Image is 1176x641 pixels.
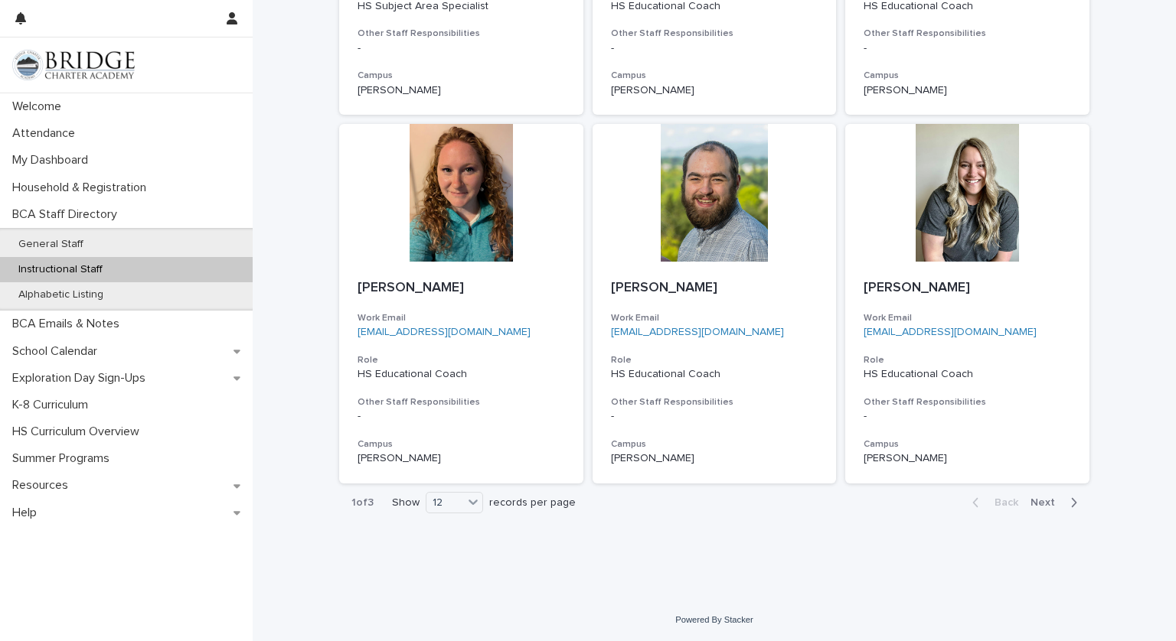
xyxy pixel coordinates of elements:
[864,396,1071,408] h3: Other Staff Responsibilities
[6,288,116,301] p: Alphabetic Listing
[358,28,565,40] h3: Other Staff Responsibilities
[358,280,565,297] p: [PERSON_NAME]
[611,438,818,451] h3: Campus
[6,153,100,168] p: My Dashboard
[960,496,1024,509] button: Back
[489,496,576,509] p: records per page
[358,84,565,97] p: [PERSON_NAME]
[864,312,1071,324] h3: Work Email
[6,506,49,520] p: Help
[358,42,565,55] div: -
[358,70,565,82] h3: Campus
[864,327,1037,337] a: [EMAIL_ADDRESS][DOMAIN_NAME]
[339,124,583,483] a: [PERSON_NAME]Work Email[EMAIL_ADDRESS][DOMAIN_NAME]RoleHS Educational CoachOther Staff Responsibi...
[845,124,1089,483] a: [PERSON_NAME]Work Email[EMAIL_ADDRESS][DOMAIN_NAME]RoleHS Educational CoachOther Staff Responsibi...
[611,354,818,366] h3: Role
[6,126,87,141] p: Attendance
[611,312,818,324] h3: Work Email
[611,42,818,55] div: -
[358,438,565,451] h3: Campus
[611,70,818,82] h3: Campus
[864,438,1071,451] h3: Campus
[1031,497,1064,508] span: Next
[358,410,565,423] div: -
[864,28,1071,40] h3: Other Staff Responsibilities
[593,124,837,483] a: [PERSON_NAME]Work Email[EMAIL_ADDRESS][DOMAIN_NAME]RoleHS Educational CoachOther Staff Responsibi...
[864,368,1071,381] p: HS Educational Coach
[6,99,73,114] p: Welcome
[358,368,565,381] p: HS Educational Coach
[985,497,1018,508] span: Back
[611,84,818,97] p: [PERSON_NAME]
[864,410,1071,423] div: -
[6,317,132,331] p: BCA Emails & Notes
[358,396,565,408] h3: Other Staff Responsibilities
[611,452,818,465] p: [PERSON_NAME]
[864,452,1071,465] p: [PERSON_NAME]
[864,84,1071,97] p: [PERSON_NAME]
[611,327,784,337] a: [EMAIL_ADDRESS][DOMAIN_NAME]
[611,280,818,297] p: [PERSON_NAME]
[426,495,463,511] div: 12
[1024,496,1089,509] button: Next
[611,28,818,40] h3: Other Staff Responsibilities
[6,371,158,386] p: Exploration Day Sign-Ups
[339,484,386,522] p: 1 of 3
[358,354,565,366] h3: Role
[6,425,152,439] p: HS Curriculum Overview
[358,327,531,337] a: [EMAIL_ADDRESS][DOMAIN_NAME]
[864,354,1071,366] h3: Role
[358,452,565,465] p: [PERSON_NAME]
[6,263,115,276] p: Instructional Staff
[6,181,158,195] p: Household & Registration
[611,396,818,408] h3: Other Staff Responsibilities
[6,398,100,412] p: K-8 Curriculum
[6,478,80,493] p: Resources
[6,451,122,466] p: Summer Programs
[358,312,565,324] h3: Work Email
[6,238,96,251] p: General Staff
[6,344,109,359] p: School Calendar
[392,496,420,509] p: Show
[6,207,129,222] p: BCA Staff Directory
[611,368,818,381] p: HS Educational Coach
[864,280,1071,297] p: [PERSON_NAME]
[611,410,818,423] div: -
[864,70,1071,82] h3: Campus
[12,50,135,80] img: V1C1m3IdTEidaUdm9Hs0
[675,615,753,624] a: Powered By Stacker
[864,42,1071,55] div: -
